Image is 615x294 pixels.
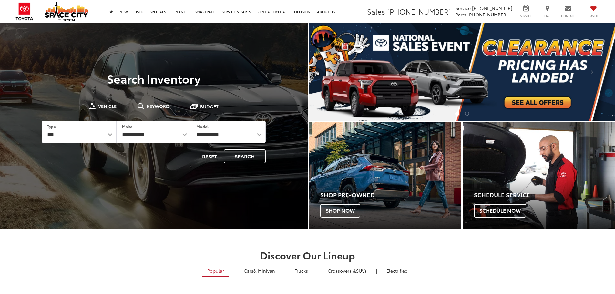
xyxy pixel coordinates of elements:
[456,11,466,18] span: Parts
[122,124,132,129] label: Make
[474,192,615,198] h4: Schedule Service
[232,268,236,274] li: |
[202,265,229,277] a: Popular
[283,268,287,274] li: |
[147,104,169,108] span: Keyword
[561,14,576,18] span: Contact
[463,122,615,229] div: Toyota
[27,72,281,85] h3: Search Inventory
[309,122,461,229] div: Toyota
[239,265,280,276] a: Cars
[455,112,459,116] li: Go to slide number 1.
[456,5,471,11] span: Service
[367,6,385,16] span: Sales
[540,14,554,18] span: Map
[253,268,275,274] span: & Minivan
[290,265,313,276] a: Trucks
[328,268,356,274] span: Crossovers &
[309,36,355,108] button: Click to view previous picture.
[200,104,219,109] span: Budget
[196,124,209,129] label: Model
[316,268,320,274] li: |
[80,250,535,260] h2: Discover Our Lineup
[474,204,526,218] span: Schedule Now
[374,268,379,274] li: |
[47,124,56,129] label: Type
[387,6,451,16] span: [PHONE_NUMBER]
[224,149,266,163] button: Search
[320,192,461,198] h4: Shop Pre-Owned
[382,265,413,276] a: Electrified
[465,112,469,116] li: Go to slide number 2.
[45,1,88,21] img: Space City Toyota
[569,36,615,108] button: Click to view next picture.
[323,265,372,276] a: SUVs
[320,204,360,218] span: Shop Now
[197,149,222,163] button: Reset
[463,122,615,229] a: Schedule Service Schedule Now
[309,122,461,229] a: Shop Pre-Owned Shop Now
[586,14,600,18] span: Saved
[98,104,117,108] span: Vehicle
[472,5,512,11] span: [PHONE_NUMBER]
[467,11,508,18] span: [PHONE_NUMBER]
[519,14,533,18] span: Service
